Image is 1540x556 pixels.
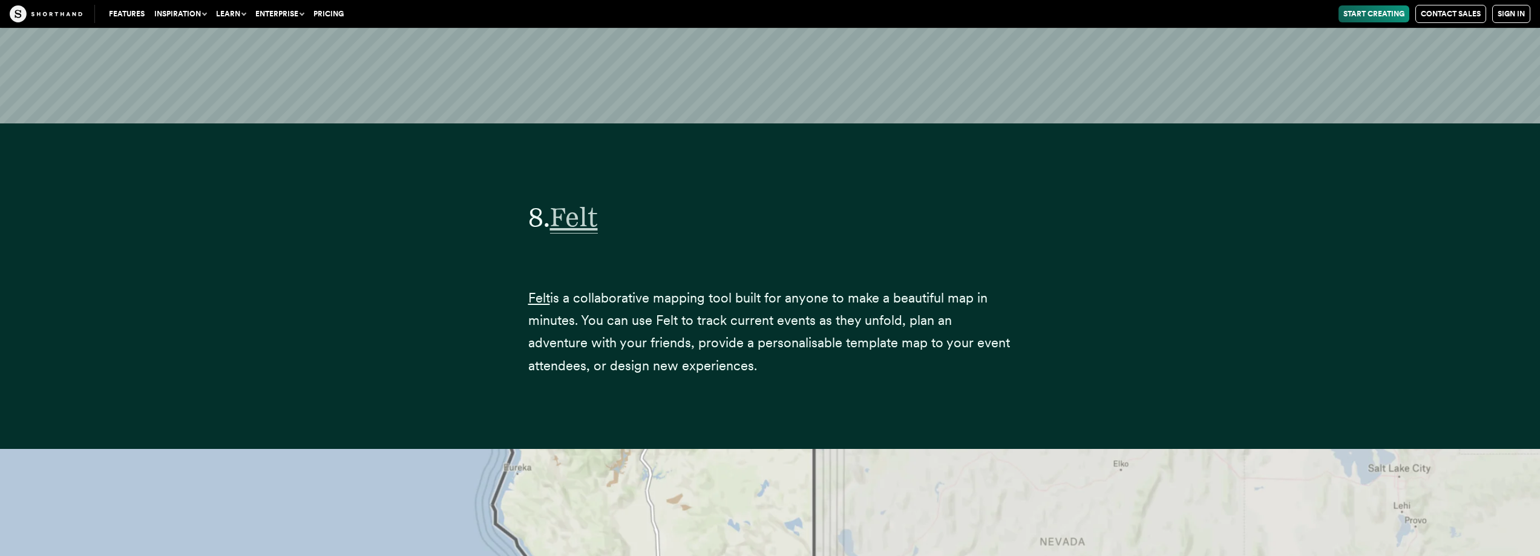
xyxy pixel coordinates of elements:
button: Learn [211,5,251,22]
a: Felt [528,290,550,306]
button: Enterprise [251,5,309,22]
img: The Craft [10,5,82,22]
span: 8. [528,201,550,233]
a: Features [104,5,149,22]
span: Felt [550,201,598,234]
a: Start Creating [1338,5,1409,22]
a: Pricing [309,5,349,22]
a: Contact Sales [1415,5,1486,23]
a: Sign in [1492,5,1530,23]
button: Inspiration [149,5,211,22]
a: Felt [550,201,598,233]
p: is a collaborative mapping tool built for anyone to make a beautiful map in minutes. You can use ... [528,287,1012,378]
